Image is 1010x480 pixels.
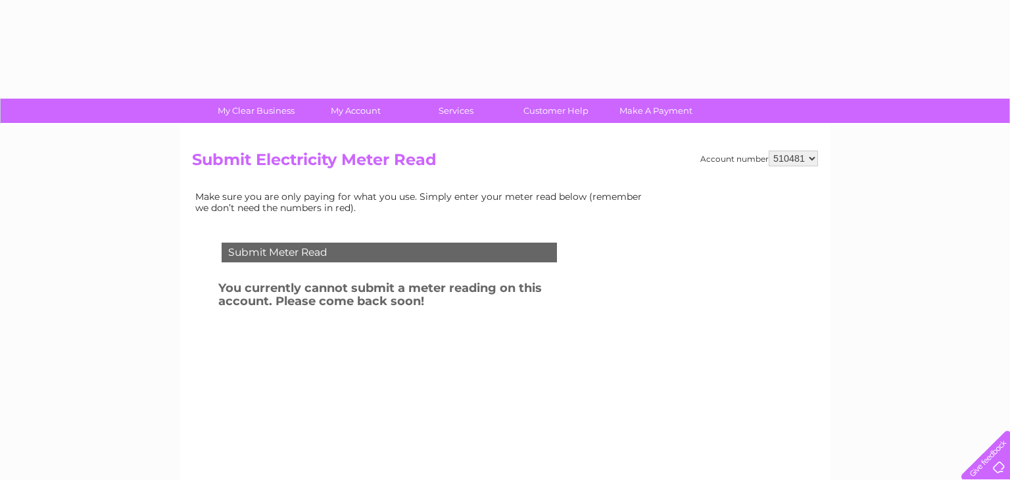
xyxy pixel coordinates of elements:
[218,279,592,315] h3: You currently cannot submit a meter reading on this account. Please come back soon!
[502,99,610,123] a: Customer Help
[602,99,710,123] a: Make A Payment
[700,151,818,166] div: Account number
[192,188,652,216] td: Make sure you are only paying for what you use. Simply enter your meter read below (remember we d...
[202,99,310,123] a: My Clear Business
[222,243,557,262] div: Submit Meter Read
[192,151,818,176] h2: Submit Electricity Meter Read
[402,99,510,123] a: Services
[302,99,410,123] a: My Account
